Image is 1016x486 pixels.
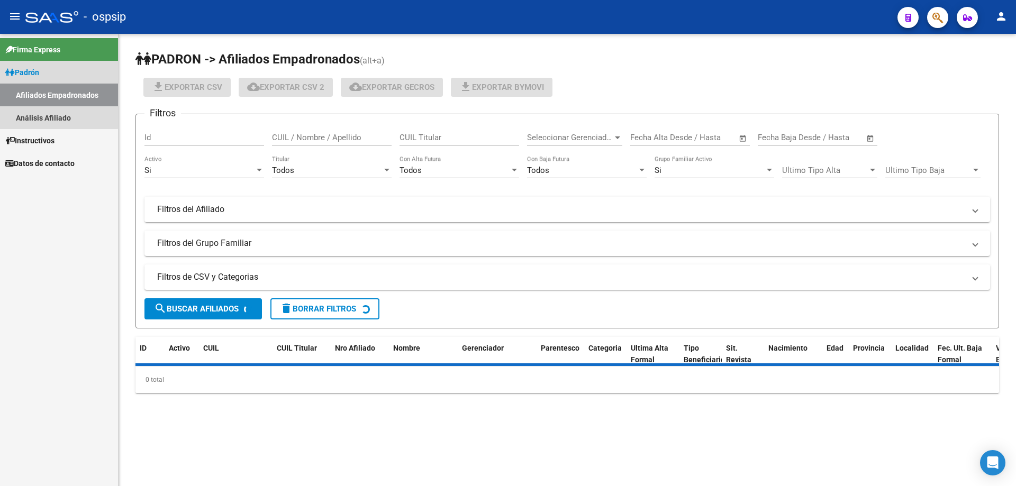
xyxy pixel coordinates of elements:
[400,166,422,175] span: Todos
[459,82,544,92] span: Exportar Bymovi
[280,302,293,315] mat-icon: delete
[135,366,999,393] div: 0 total
[157,237,965,249] mat-panel-title: Filtros del Grupo Familiar
[895,344,929,352] span: Localidad
[995,10,1008,23] mat-icon: person
[462,344,504,352] span: Gerenciador
[8,10,21,23] mat-icon: menu
[277,344,317,352] span: CUIL Titular
[165,337,199,372] datatable-header-cell: Activo
[84,5,126,29] span: - ospsip
[360,56,385,66] span: (alt+a)
[938,344,982,364] span: Fec. Ult. Baja Formal
[5,135,55,146] span: Instructivos
[389,337,458,372] datatable-header-cell: Nombre
[674,133,725,142] input: End date
[152,80,165,93] mat-icon: file_download
[140,344,147,352] span: ID
[588,344,622,352] span: Categoria
[144,231,990,256] mat-expansion-panel-header: Filtros del Grupo Familiar
[630,133,665,142] input: Start date
[239,78,333,97] button: Exportar CSV 2
[527,133,613,142] span: Seleccionar Gerenciador
[135,337,165,372] datatable-header-cell: ID
[980,450,1005,475] div: Open Intercom Messenger
[684,344,725,364] span: Tipo Beneficiario
[273,337,331,372] datatable-header-cell: CUIL Titular
[802,133,853,142] input: End date
[335,344,375,352] span: Nro Afiliado
[459,80,472,93] mat-icon: file_download
[782,166,868,175] span: Ultimo Tipo Alta
[627,337,679,372] datatable-header-cell: Ultima Alta Formal
[157,271,965,283] mat-panel-title: Filtros de CSV y Categorias
[272,166,294,175] span: Todos
[5,158,75,169] span: Datos de contacto
[349,80,362,93] mat-icon: cloud_download
[154,304,239,314] span: Buscar Afiliados
[144,264,990,290] mat-expansion-panel-header: Filtros de CSV y Categorias
[537,337,584,372] datatable-header-cell: Parentesco
[144,298,262,319] button: Buscar Afiliados
[270,298,379,319] button: Borrar Filtros
[341,78,443,97] button: Exportar GECROS
[135,52,360,67] span: PADRON -> Afiliados Empadronados
[885,166,971,175] span: Ultimo Tipo Baja
[722,337,764,372] datatable-header-cell: Sit. Revista
[849,337,891,372] datatable-header-cell: Provincia
[865,132,877,144] button: Open calendar
[541,344,579,352] span: Parentesco
[154,302,167,315] mat-icon: search
[203,344,219,352] span: CUIL
[157,204,965,215] mat-panel-title: Filtros del Afiliado
[247,80,260,93] mat-icon: cloud_download
[393,344,420,352] span: Nombre
[280,304,356,314] span: Borrar Filtros
[527,166,549,175] span: Todos
[933,337,992,372] datatable-header-cell: Fec. Ult. Baja Formal
[891,337,933,372] datatable-header-cell: Localidad
[827,344,843,352] span: Edad
[822,337,849,372] datatable-header-cell: Edad
[655,166,661,175] span: Si
[853,344,885,352] span: Provincia
[349,82,434,92] span: Exportar GECROS
[144,197,990,222] mat-expansion-panel-header: Filtros del Afiliado
[199,337,257,372] datatable-header-cell: CUIL
[331,337,389,372] datatable-header-cell: Nro Afiliado
[768,344,808,352] span: Nacimiento
[737,132,749,144] button: Open calendar
[143,78,231,97] button: Exportar CSV
[631,344,668,364] span: Ultima Alta Formal
[5,44,60,56] span: Firma Express
[169,344,190,352] span: Activo
[451,78,552,97] button: Exportar Bymovi
[584,337,627,372] datatable-header-cell: Categoria
[247,82,324,92] span: Exportar CSV 2
[144,166,151,175] span: Si
[758,133,792,142] input: Start date
[764,337,822,372] datatable-header-cell: Nacimiento
[152,82,222,92] span: Exportar CSV
[726,344,751,364] span: Sit. Revista
[5,67,39,78] span: Padrón
[144,106,181,121] h3: Filtros
[458,337,521,372] datatable-header-cell: Gerenciador
[679,337,722,372] datatable-header-cell: Tipo Beneficiario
